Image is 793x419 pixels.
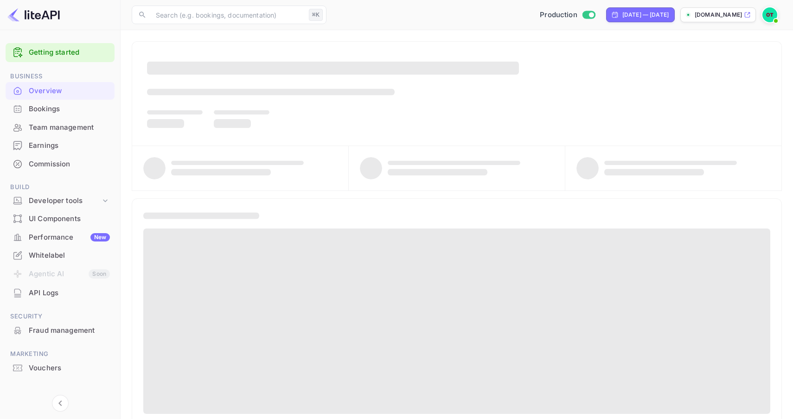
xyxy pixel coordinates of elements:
a: Bookings [6,100,115,117]
div: Whitelabel [6,247,115,265]
div: Getting started [6,43,115,62]
div: Bookings [29,104,110,114]
input: Search (e.g. bookings, documentation) [150,6,305,24]
a: Commission [6,155,115,172]
div: Overview [6,82,115,100]
span: Build [6,182,115,192]
div: Switch to Sandbox mode [536,10,599,20]
div: Performance [29,232,110,243]
div: API Logs [6,284,115,302]
div: Overview [29,86,110,96]
a: Vouchers [6,359,115,376]
div: Commission [6,155,115,173]
div: Click to change the date range period [606,7,675,22]
div: Vouchers [6,359,115,377]
span: Marketing [6,349,115,359]
div: New [90,233,110,241]
a: Team management [6,119,115,136]
a: API Logs [6,284,115,301]
button: Collapse navigation [52,395,69,412]
div: Developer tools [29,196,101,206]
div: PerformanceNew [6,229,115,247]
a: Overview [6,82,115,99]
a: Getting started [29,47,110,58]
div: Earnings [6,137,115,155]
p: [DOMAIN_NAME] [695,11,742,19]
div: Team management [6,119,115,137]
a: UI Components [6,210,115,227]
div: Bookings [6,100,115,118]
div: Fraud management [29,325,110,336]
div: [DATE] — [DATE] [622,11,669,19]
div: Developer tools [6,193,115,209]
div: UI Components [6,210,115,228]
img: Oussama Tali [762,7,777,22]
a: PerformanceNew [6,229,115,246]
a: Whitelabel [6,247,115,264]
div: Whitelabel [29,250,110,261]
div: ⌘K [309,9,323,21]
div: Earnings [29,140,110,151]
a: Fraud management [6,322,115,339]
span: Business [6,71,115,82]
span: Security [6,311,115,322]
div: UI Components [29,214,110,224]
img: LiteAPI logo [7,7,60,22]
div: Fraud management [6,322,115,340]
div: Commission [29,159,110,170]
div: API Logs [29,288,110,298]
a: Earnings [6,137,115,154]
div: Vouchers [29,363,110,374]
div: Team management [29,122,110,133]
span: Production [540,10,577,20]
